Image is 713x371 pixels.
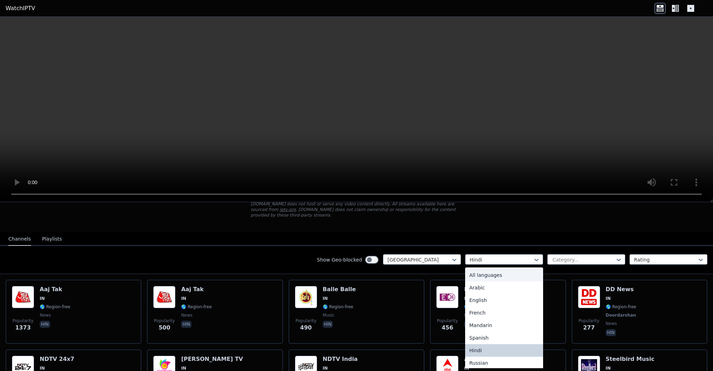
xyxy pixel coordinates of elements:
span: IN [40,296,45,301]
span: 1373 [15,324,31,332]
p: hin [40,321,50,328]
span: IN [464,365,469,371]
div: English [465,294,543,306]
h6: Aaj Tak [40,286,70,293]
span: IN [606,296,611,301]
span: 490 [300,324,312,332]
div: Russian [465,357,543,369]
h6: ABP Ganga [464,356,499,363]
span: 277 [583,324,595,332]
p: [DOMAIN_NAME] does not host or serve any video content directly. All streams available here are s... [251,201,462,218]
p: hin [464,321,475,328]
span: news [40,312,51,318]
h6: Aaj Tak [181,286,212,293]
span: IN [323,296,328,301]
button: Channels [8,233,31,246]
p: hin [181,321,191,328]
div: Arabic [465,281,543,294]
label: Show Geo-blocked [317,256,362,263]
div: Spanish [465,332,543,344]
img: Aaj Tak [153,286,175,308]
span: 500 [159,324,170,332]
div: All languages [465,269,543,281]
button: Playlists [42,233,62,246]
span: entertainment [464,312,494,318]
h6: E 24 [464,286,495,293]
h6: NDTV 24x7 [40,356,74,363]
span: Popularity [437,318,458,324]
span: 🌎 Region-free [464,304,495,310]
span: news [181,312,192,318]
span: IN [464,296,469,301]
a: iptv-org [280,207,296,212]
span: IN [181,296,186,301]
a: WatchIPTV [6,4,35,13]
span: Popularity [154,318,175,324]
span: music [323,312,335,318]
span: Doordarshan [606,312,636,318]
img: DD News [578,286,600,308]
div: Mandarin [465,319,543,332]
p: hin [606,329,616,336]
h6: NDTV India [323,356,358,363]
p: hin [323,321,333,328]
span: 456 [441,324,453,332]
h6: Steelbird Music [606,356,655,363]
h6: DD News [606,286,637,293]
span: IN [323,365,328,371]
img: Balle Balle [295,286,317,308]
h6: [PERSON_NAME] TV [181,356,243,363]
span: IN [606,365,611,371]
span: Popularity [13,318,33,324]
span: IN [40,365,45,371]
span: 🌎 Region-free [40,304,70,310]
h6: Balle Balle [323,286,356,293]
span: IN [181,365,186,371]
span: 🌎 Region-free [181,304,212,310]
div: French [465,306,543,319]
div: Hindi [465,344,543,357]
span: news [606,321,617,326]
span: 🌎 Region-free [606,304,636,310]
span: 🌎 Region-free [323,304,353,310]
img: E 24 [436,286,459,308]
span: Popularity [579,318,600,324]
span: Popularity [296,318,316,324]
img: Aaj Tak [12,286,34,308]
